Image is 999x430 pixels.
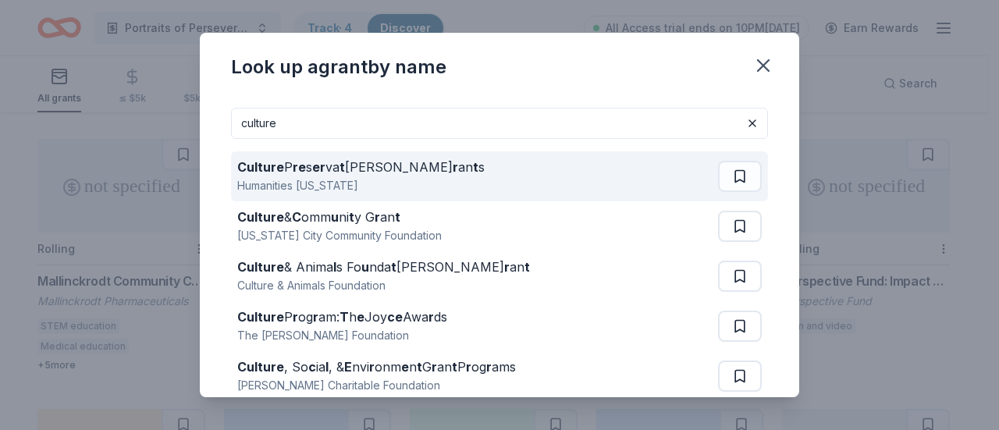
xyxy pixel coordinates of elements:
[237,208,442,226] div: & omm ni y G an
[504,259,510,275] strong: r
[375,209,380,225] strong: r
[313,309,318,325] strong: r
[237,259,284,275] strong: Culture
[231,108,768,139] input: Search
[237,309,284,325] strong: Culture
[237,359,284,375] strong: Culture
[237,226,442,245] div: [US_STATE] City Community Foundation
[237,376,516,395] div: [PERSON_NAME] Charitable Foundation
[237,276,530,295] div: Culture & Animals Foundation
[340,159,345,175] strong: t
[237,326,447,345] div: The [PERSON_NAME] Foundation
[312,159,325,175] strong: er
[361,259,369,275] strong: u
[237,159,284,175] strong: Culture
[466,359,471,375] strong: r
[293,159,306,175] strong: re
[344,359,352,375] strong: E
[231,55,446,80] div: Look up a grant by name
[417,359,422,375] strong: t
[473,159,478,175] strong: t
[331,209,339,225] strong: u
[237,209,284,225] strong: Culture
[432,359,437,375] strong: r
[292,209,301,225] strong: C
[237,357,516,376] div: , So ia , & nvi onm n G an P og ams
[357,309,364,325] strong: e
[308,359,316,375] strong: c
[395,209,400,225] strong: t
[349,209,354,225] strong: t
[452,359,457,375] strong: t
[237,258,530,276] div: & Anima s Fo nda [PERSON_NAME] an
[325,359,329,375] strong: l
[293,309,298,325] strong: r
[369,359,375,375] strong: r
[237,176,485,195] div: Humanities [US_STATE]
[401,359,409,375] strong: e
[428,309,434,325] strong: r
[340,309,349,325] strong: T
[391,259,396,275] strong: t
[333,259,336,275] strong: l
[387,309,403,325] strong: ce
[237,158,485,176] div: P s va [PERSON_NAME] an s
[524,259,530,275] strong: t
[237,307,447,326] div: P og am: h Joy Awa ds
[486,359,492,375] strong: r
[453,159,458,175] strong: r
